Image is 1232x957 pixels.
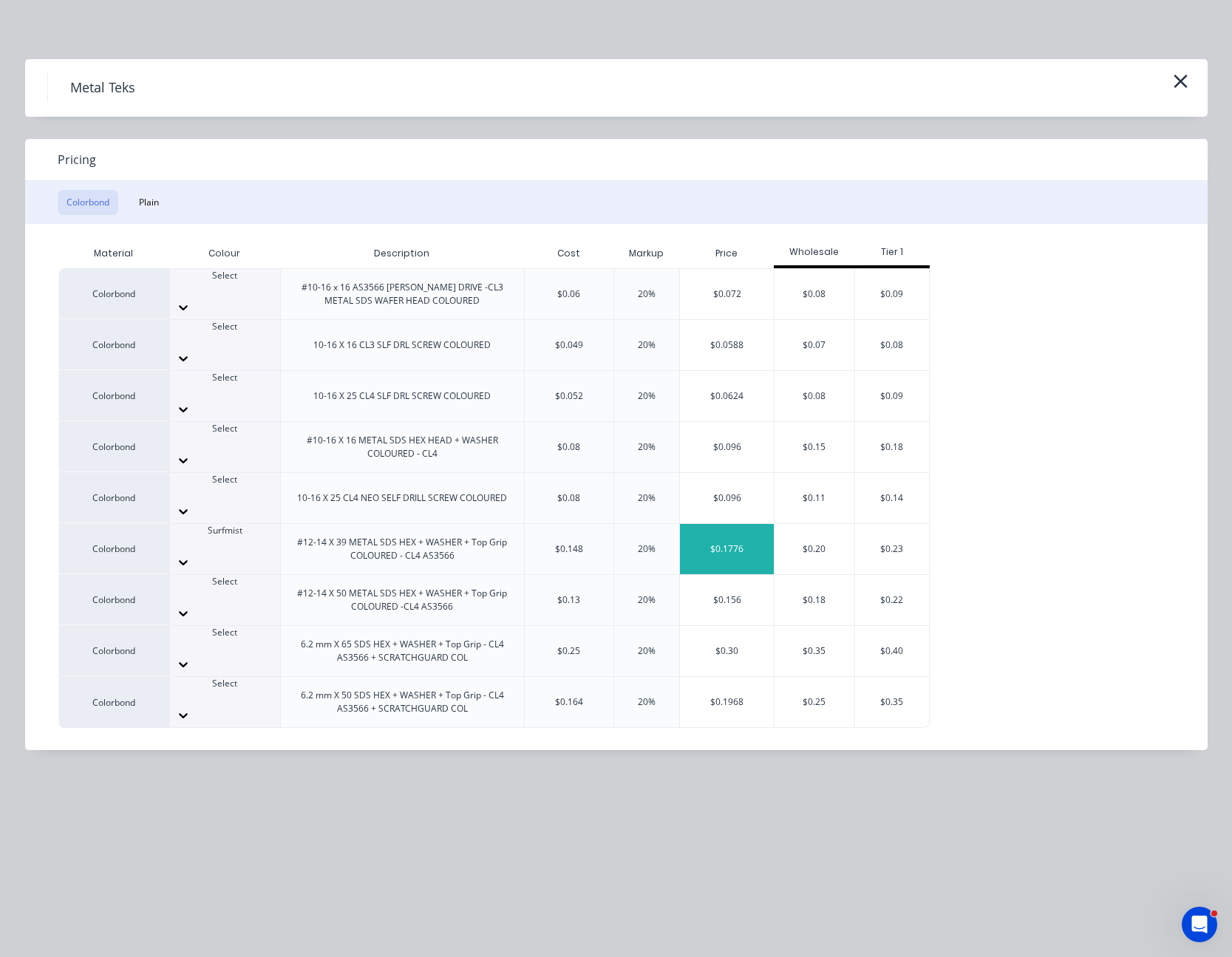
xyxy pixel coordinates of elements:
div: Colorbond [58,625,169,676]
div: $0.06 [557,287,580,301]
div: $0.09 [855,371,929,421]
div: Colorbond [58,472,169,523]
div: #10-16 x 16 AS3566 [PERSON_NAME] DRIVE -CL3 METAL SDS WAFER HEAD COLOURED [293,281,512,307]
div: $0.25 [557,644,580,658]
div: $0.14 [855,473,929,523]
iframe: Intercom live chat [1182,907,1217,942]
div: $0.049 [555,338,583,352]
div: $0.25 [775,677,854,727]
button: Colorbond [58,190,118,215]
div: Colorbond [58,268,169,319]
div: $0.08 [557,440,580,454]
div: $0.35 [775,626,854,676]
div: Colour [169,239,280,268]
div: $0.11 [775,473,854,523]
div: $0.35 [855,677,929,727]
div: Select [170,320,280,333]
div: 6.2 mm X 50 SDS HEX + WASHER + Top Grip - CL4 AS3566 + SCRATCHGUARD COL [301,689,504,715]
button: Plain [130,190,168,215]
div: $0.20 [775,524,854,574]
div: 20% [638,542,656,556]
div: Material [58,239,169,268]
div: Colorbond [58,574,169,625]
div: Cost [524,239,614,268]
div: #12-14 X 39 METAL SDS HEX + WASHER + Top Grip COLOURED - CL4 AS3566 [293,536,512,562]
div: $0.1776 [680,524,774,574]
div: Colorbond [58,676,169,728]
div: $0.13 [557,593,580,607]
div: Select [170,626,280,639]
div: $0.148 [555,542,583,556]
div: Select [170,575,280,588]
div: $0.072 [680,269,774,319]
div: $0.22 [855,575,929,625]
div: Colorbond [58,370,169,421]
div: 10-16 X 25 CL4 SLF DRL SCREW COLOURED [313,389,491,403]
div: $0.40 [855,626,929,676]
div: Markup [613,239,679,268]
div: Wholesale [774,245,854,259]
div: Price [679,239,774,268]
div: 20% [638,695,656,709]
div: Colorbond [58,421,169,472]
div: Select [170,473,280,486]
div: 6.2 mm X 65 SDS HEX + WASHER + Top Grip - CL4 AS3566 + SCRATCHGUARD COL [293,638,512,664]
div: $0.08 [557,491,580,505]
div: $0.23 [855,524,929,574]
div: $0.164 [555,695,583,709]
div: $0.08 [775,371,854,421]
div: $0.156 [680,575,774,625]
div: #12-14 X 50 METAL SDS HEX + WASHER + Top Grip COLOURED -CL4 AS3566 [293,587,512,613]
h4: Metal Teks [47,74,157,102]
div: 20% [638,491,656,505]
div: 10-16 X 16 CL3 SLF DRL SCREW COLOURED [313,338,491,352]
div: Colorbond [58,319,169,370]
div: $0.07 [775,320,854,370]
div: Description [362,235,441,272]
div: 10-16 X 25 CL4 NEO SELF DRILL SCREW COLOURED [297,491,507,505]
div: Select [170,422,280,435]
div: Colorbond [58,523,169,574]
span: Pricing [58,151,96,168]
div: 20% [638,338,656,352]
div: Surfmist [170,524,280,537]
div: $0.096 [680,473,774,523]
div: Select [170,269,280,282]
div: 20% [638,644,656,658]
div: Select [170,677,280,690]
div: 20% [638,389,656,403]
div: $0.052 [555,389,583,403]
div: $0.08 [775,269,854,319]
div: #10-16 X 16 METAL SDS HEX HEAD + WASHER COLOURED - CL4 [293,434,512,460]
div: Select [170,371,280,384]
div: $0.0588 [680,320,774,370]
div: $0.18 [775,575,854,625]
div: $0.09 [855,269,929,319]
div: $0.30 [680,626,774,676]
div: $0.096 [680,422,774,472]
div: $0.15 [775,422,854,472]
div: 20% [638,440,656,454]
div: Tier 1 [854,245,930,259]
div: 20% [638,287,656,301]
div: 20% [638,593,656,607]
div: $0.08 [855,320,929,370]
div: $0.0624 [680,371,774,421]
div: $0.18 [855,422,929,472]
div: $0.1968 [680,677,774,727]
